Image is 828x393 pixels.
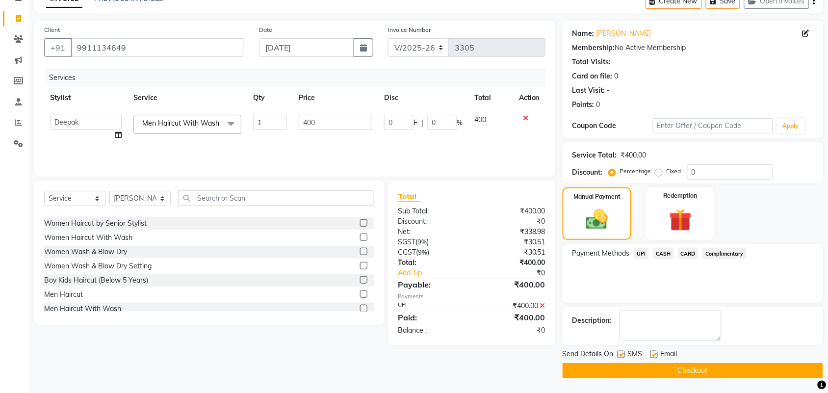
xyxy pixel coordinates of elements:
div: Men Haircut With Wash [44,304,121,314]
div: - [607,85,610,96]
span: CARD [678,248,699,259]
div: ₹400.00 [471,301,553,311]
div: Last Visit: [572,85,605,96]
th: Price [293,87,378,109]
a: x [219,119,224,128]
button: Apply [777,119,805,133]
div: Payments [398,292,545,301]
div: Services [45,69,553,87]
div: Discount: [390,216,472,227]
div: ₹400.00 [471,312,553,323]
div: Coupon Code [572,121,653,131]
span: 400 [474,115,486,124]
a: [PERSON_NAME] [596,28,651,39]
span: Men Haircut With Wash [142,119,219,128]
span: UPI [634,248,649,259]
span: CGST [398,248,416,257]
div: Total Visits: [572,57,611,67]
div: Card on file: [572,71,613,81]
div: Paid: [390,312,472,323]
div: Name: [572,28,595,39]
div: Membership: [572,43,615,53]
div: ₹338.98 [471,227,553,237]
span: Email [661,349,677,361]
button: +91 [44,38,72,57]
span: SMS [628,349,643,361]
div: Boy Kids Haircut (Below 5 Years) [44,275,148,286]
div: Discount: [572,167,603,178]
span: 9% [417,238,427,246]
th: Action [513,87,545,109]
label: Client [44,26,60,34]
div: ₹0 [471,216,553,227]
div: Sub Total: [390,206,472,216]
span: Send Details On [563,349,614,361]
button: Checkout [563,363,823,378]
label: Invoice Number [388,26,431,34]
div: No Active Membership [572,43,813,53]
div: ( ) [390,237,472,247]
div: Total: [390,258,472,268]
label: Manual Payment [573,192,621,201]
div: Balance : [390,325,472,336]
div: 0 [596,100,600,110]
div: Women Haircut With Wash [44,233,132,243]
span: SGST [398,237,415,246]
img: _cash.svg [579,207,615,232]
div: ₹0 [485,268,553,278]
th: Disc [378,87,468,109]
div: Women Haircut by Senior Stylist [44,218,147,229]
div: Net: [390,227,472,237]
div: Payable: [390,279,472,290]
span: CASH [653,248,674,259]
div: 0 [615,71,619,81]
div: ( ) [390,247,472,258]
div: UPI [390,301,472,311]
span: Complimentary [702,248,747,259]
label: Redemption [664,191,698,200]
div: Description: [572,315,612,326]
span: % [457,118,463,128]
input: Search by Name/Mobile/Email/Code [71,38,244,57]
span: Payment Methods [572,248,630,259]
div: ₹30.51 [471,237,553,247]
div: Women Wash & Blow Dry [44,247,127,257]
span: | [421,118,423,128]
label: Date [259,26,272,34]
div: ₹400.00 [471,258,553,268]
div: Women Wash & Blow Dry Setting [44,261,152,271]
div: Men Haircut [44,289,83,300]
span: Total [398,191,420,202]
img: _gift.svg [662,206,699,234]
a: Add Tip [390,268,485,278]
th: Qty [247,87,293,109]
th: Stylist [44,87,128,109]
div: Service Total: [572,150,617,160]
span: 9% [418,248,427,256]
div: ₹0 [471,325,553,336]
label: Percentage [620,167,651,176]
div: ₹400.00 [621,150,647,160]
label: Fixed [667,167,681,176]
div: ₹400.00 [471,279,553,290]
input: Enter Offer / Coupon Code [653,118,773,133]
th: Service [128,87,247,109]
th: Total [468,87,513,109]
input: Search or Scan [178,190,374,206]
span: F [414,118,417,128]
div: Points: [572,100,595,110]
div: ₹30.51 [471,247,553,258]
div: ₹400.00 [471,206,553,216]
